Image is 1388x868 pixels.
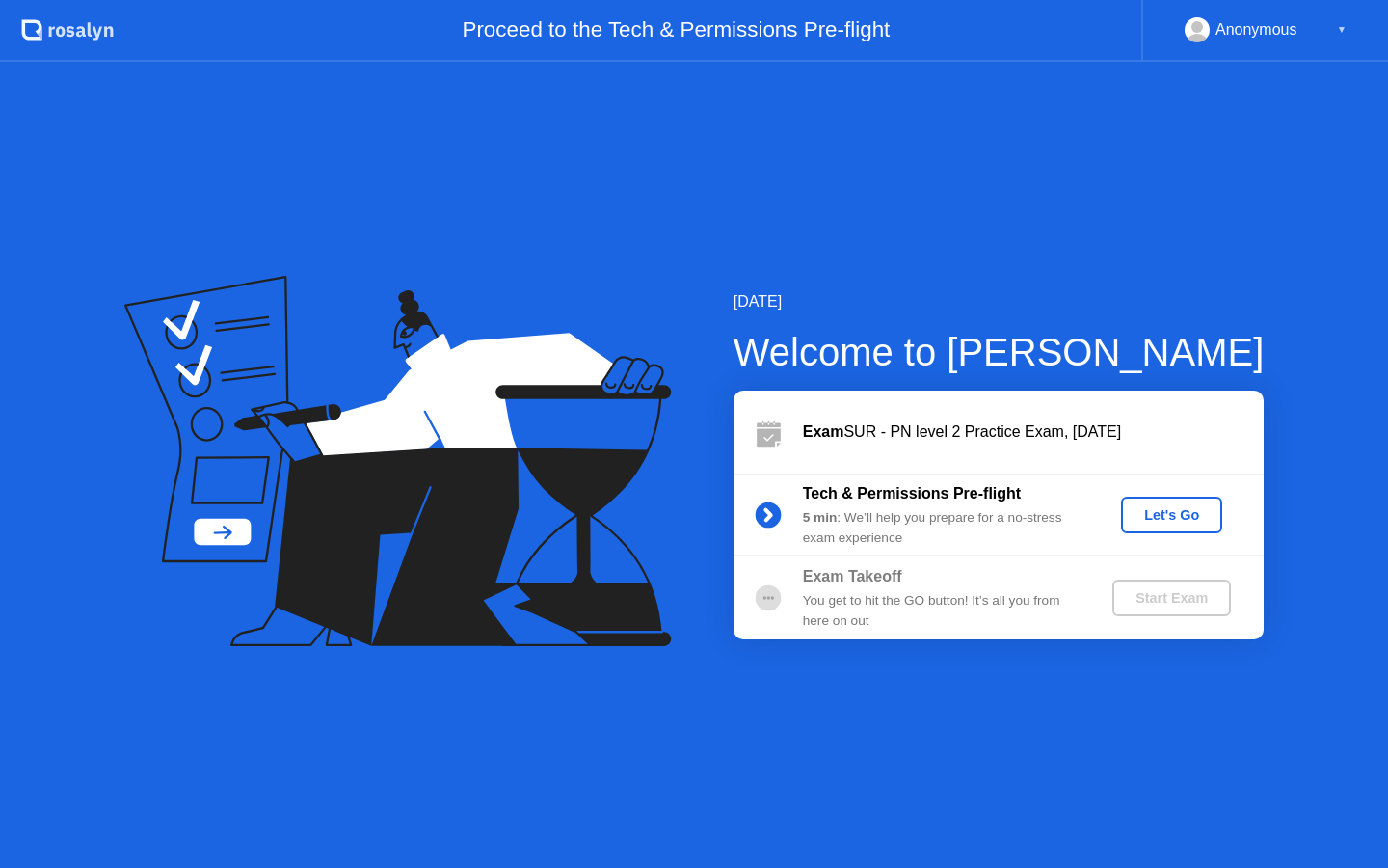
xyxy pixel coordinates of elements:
button: Start Exam [1112,580,1231,616]
div: SUR - PN level 2 Practice Exam, [DATE] [803,420,1264,444]
b: 5 min [803,510,838,525]
div: ▼ [1337,17,1347,42]
div: Anonymous [1215,17,1297,42]
div: : We’ll help you prepare for a no-stress exam experience [803,508,1081,548]
div: [DATE] [734,290,1265,313]
div: Start Exam [1120,590,1223,606]
button: Let's Go [1121,497,1222,533]
b: Exam [803,423,844,440]
div: You get to hit the GO button! It’s all you from here on out [803,591,1081,631]
b: Exam Takeoff [803,568,902,584]
div: Welcome to [PERSON_NAME] [734,323,1265,381]
b: Tech & Permissions Pre-flight [803,485,1021,502]
div: Let's Go [1129,507,1214,523]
